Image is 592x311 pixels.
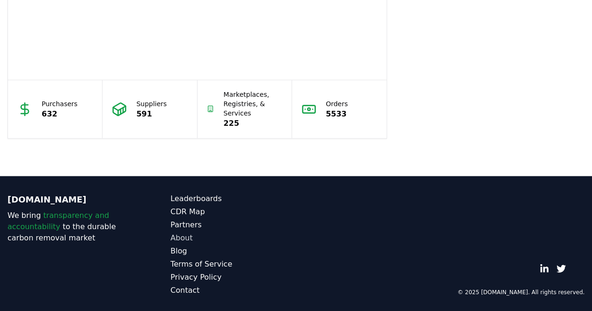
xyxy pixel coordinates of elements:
p: 5533 [326,108,348,120]
a: Blog [170,246,296,257]
a: Privacy Policy [170,272,296,283]
p: Suppliers [136,99,167,108]
p: © 2025 [DOMAIN_NAME]. All rights reserved. [457,289,585,296]
p: [DOMAIN_NAME] [7,193,133,206]
p: 225 [223,118,282,129]
a: About [170,232,296,244]
p: Orders [326,99,348,108]
a: CDR Map [170,206,296,217]
a: Leaderboards [170,193,296,204]
p: 591 [136,108,167,120]
p: We bring to the durable carbon removal market [7,210,133,244]
a: LinkedIn [540,264,549,274]
p: Marketplaces, Registries, & Services [223,90,282,118]
span: transparency and accountability [7,211,109,231]
a: Partners [170,219,296,231]
p: 632 [42,108,78,120]
a: Contact [170,285,296,296]
a: Terms of Service [170,259,296,270]
a: Twitter [556,264,566,274]
p: Purchasers [42,99,78,108]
